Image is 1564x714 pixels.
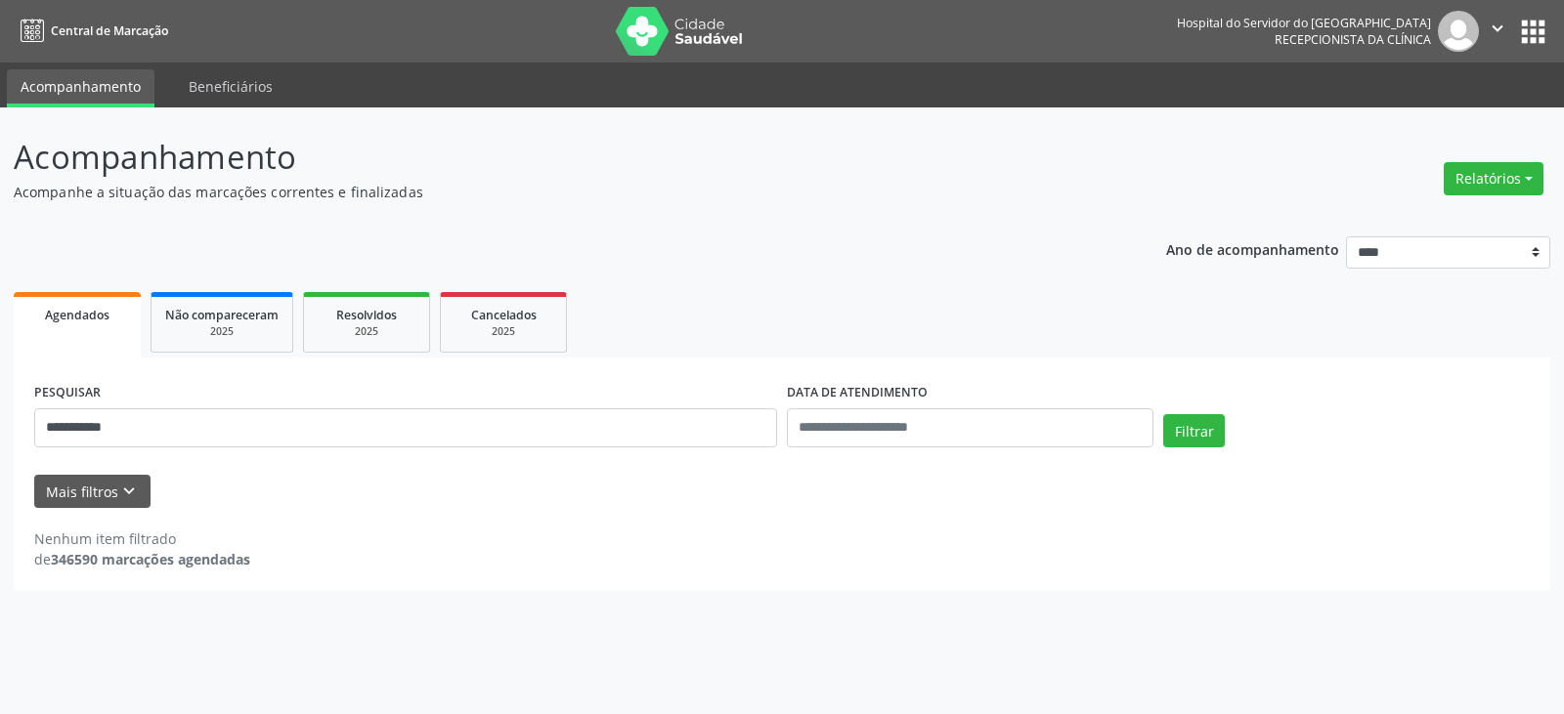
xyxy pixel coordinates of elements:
[14,182,1089,202] p: Acompanhe a situação das marcações correntes e finalizadas
[14,15,168,47] a: Central de Marcação
[7,69,154,107] a: Acompanhamento
[1487,18,1508,39] i: 
[34,549,250,569] div: de
[471,307,537,323] span: Cancelados
[1516,15,1550,49] button: apps
[1177,15,1431,31] div: Hospital do Servidor do [GEOGRAPHIC_DATA]
[787,378,928,408] label: DATA DE ATENDIMENTO
[165,307,279,323] span: Não compareceram
[175,69,286,104] a: Beneficiários
[318,324,415,339] div: 2025
[1479,11,1516,52] button: 
[14,133,1089,182] p: Acompanhamento
[1166,236,1339,261] p: Ano de acompanhamento
[455,324,552,339] div: 2025
[1438,11,1479,52] img: img
[1444,162,1543,195] button: Relatórios
[34,475,151,509] button: Mais filtroskeyboard_arrow_down
[118,481,140,502] i: keyboard_arrow_down
[51,550,250,568] strong: 346590 marcações agendadas
[165,324,279,339] div: 2025
[1275,31,1431,48] span: Recepcionista da clínica
[1163,414,1225,447] button: Filtrar
[51,22,168,39] span: Central de Marcação
[336,307,397,323] span: Resolvidos
[34,378,101,408] label: PESQUISAR
[45,307,109,323] span: Agendados
[34,528,250,549] div: Nenhum item filtrado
